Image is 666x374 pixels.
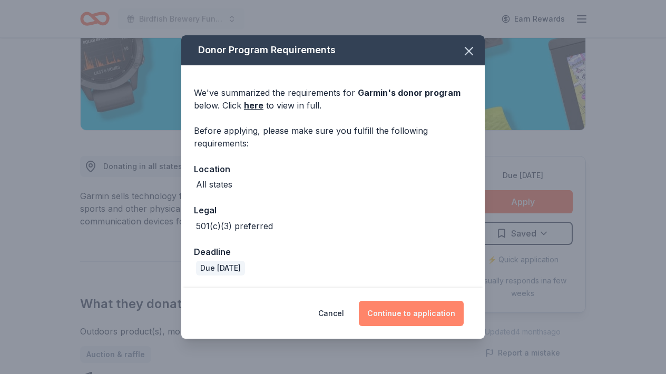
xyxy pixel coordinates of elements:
div: Before applying, please make sure you fulfill the following requirements: [194,124,472,150]
div: All states [196,178,232,191]
a: here [244,99,263,112]
span: Garmin 's donor program [358,87,461,98]
button: Cancel [318,301,344,326]
div: Legal [194,203,472,217]
button: Continue to application [359,301,464,326]
div: Due [DATE] [196,261,245,275]
div: Location [194,162,472,176]
div: 501(c)(3) preferred [196,220,273,232]
div: We've summarized the requirements for below. Click to view in full. [194,86,472,112]
div: Deadline [194,245,472,259]
div: Donor Program Requirements [181,35,485,65]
